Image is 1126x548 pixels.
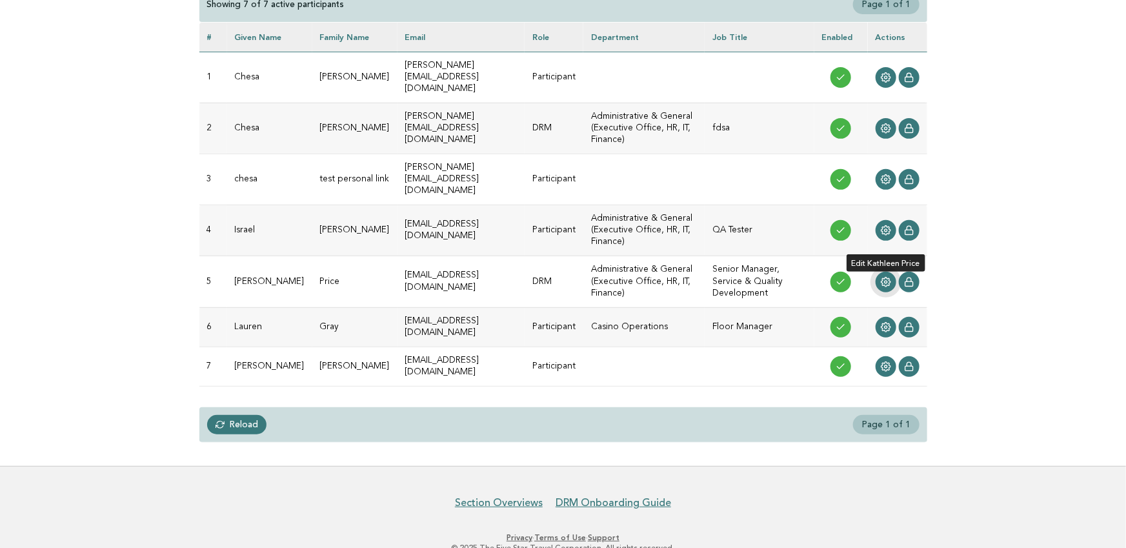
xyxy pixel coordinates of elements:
[455,496,543,509] a: Section Overviews
[397,23,525,52] th: Email
[168,533,958,543] p: · ·
[227,23,312,52] th: Given name
[534,533,586,542] a: Terms of Use
[705,23,814,52] th: Job Title
[507,533,532,542] a: Privacy
[556,496,671,509] a: DRM Onboarding Guide
[207,415,267,434] a: Reload
[583,23,705,52] th: Department
[814,23,868,52] th: Enabled
[199,23,227,52] th: #
[525,23,583,52] th: Role
[588,533,619,542] a: Support
[312,23,397,52] th: Family name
